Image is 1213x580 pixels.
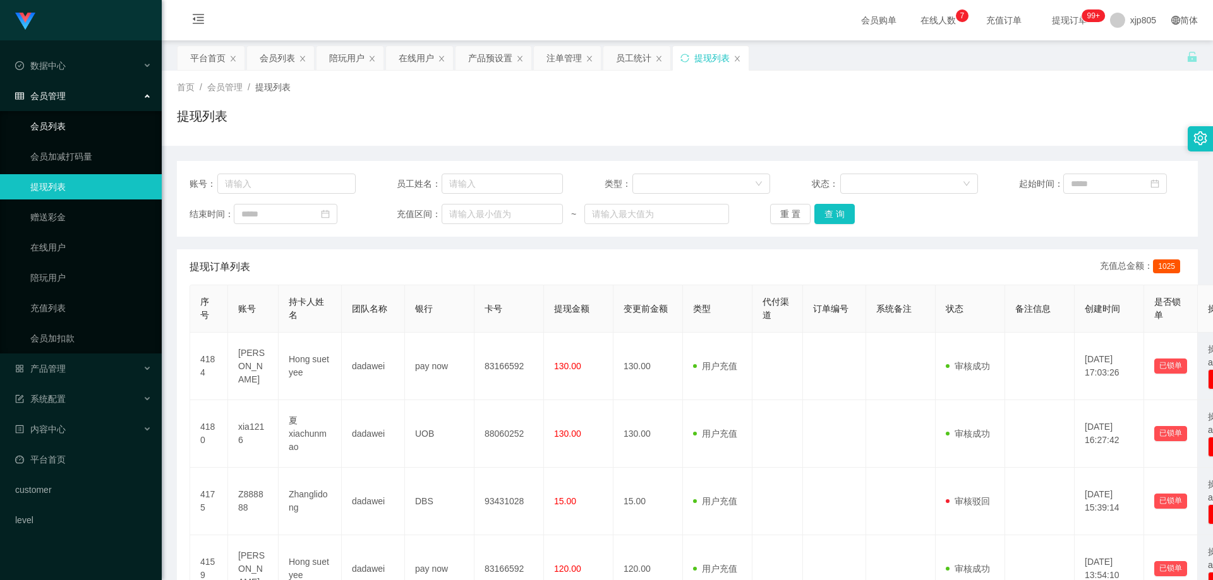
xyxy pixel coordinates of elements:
[485,304,502,314] span: 卡号
[613,333,683,400] td: 130.00
[946,361,990,371] span: 审核成功
[1153,259,1180,273] span: 1025
[946,496,990,506] span: 审核驳回
[15,424,66,434] span: 内容中心
[30,235,152,260] a: 在线用户
[956,9,969,22] sup: 7
[177,82,195,92] span: 首页
[342,400,405,468] td: dadawei
[15,61,24,70] i: 图标: check-circle-o
[1154,561,1187,576] button: 已锁单
[516,55,524,62] i: 图标: close
[812,177,840,191] span: 状态：
[1075,468,1144,535] td: [DATE] 15:39:14
[474,468,544,535] td: 93431028
[299,55,306,62] i: 图标: close
[30,204,152,230] a: 赠送彩金
[15,447,152,472] a: 图标: dashboard平台首页
[190,46,226,70] div: 平台首页
[1046,16,1094,25] span: 提现订单
[813,304,848,314] span: 订单编号
[397,177,441,191] span: 员工姓名：
[15,364,66,374] span: 产品管理
[238,304,256,314] span: 账号
[260,46,295,70] div: 会员列表
[342,333,405,400] td: dadawei
[255,82,291,92] span: 提现列表
[1015,304,1051,314] span: 备注信息
[1154,426,1187,441] button: 已锁单
[15,61,66,71] span: 数据中心
[468,46,512,70] div: 产品预设置
[438,55,445,62] i: 图标: close
[554,304,589,314] span: 提现金额
[876,304,912,314] span: 系统备注
[442,174,563,194] input: 请输入
[190,400,228,468] td: 4180
[15,92,24,100] i: 图标: table
[1100,259,1185,275] div: 充值总金额：
[554,361,581,371] span: 130.00
[15,13,35,30] img: logo.9652507e.png
[352,304,387,314] span: 团队名称
[563,208,584,221] span: ~
[605,177,633,191] span: 类型：
[693,304,711,314] span: 类型
[321,210,330,218] i: 图标: calendar
[415,304,433,314] span: 银行
[30,144,152,169] a: 会员加减打码量
[1019,177,1063,191] span: 起始时间：
[1154,297,1181,320] span: 是否锁单
[200,297,209,320] span: 序号
[554,564,581,574] span: 120.00
[368,55,376,62] i: 图标: close
[763,297,789,320] span: 代付渠道
[1075,333,1144,400] td: [DATE] 17:03:26
[1085,304,1120,314] span: 创建时间
[15,91,66,101] span: 会员管理
[613,468,683,535] td: 15.00
[190,333,228,400] td: 4184
[1075,400,1144,468] td: [DATE] 16:27:42
[228,333,279,400] td: [PERSON_NAME]
[177,1,220,41] i: 图标: menu-fold
[770,204,811,224] button: 重 置
[963,180,970,189] i: 图标: down
[693,429,737,439] span: 用户充值
[1150,179,1159,188] i: 图标: calendar
[30,326,152,351] a: 会员加扣款
[329,46,365,70] div: 陪玩用户
[190,259,250,275] span: 提现订单列表
[1082,9,1105,22] sup: 266
[733,55,741,62] i: 图标: close
[960,9,964,22] p: 7
[1171,16,1180,25] i: 图标: global
[15,394,66,404] span: 系统配置
[624,304,668,314] span: 变更前金额
[228,400,279,468] td: xia1216
[30,174,152,199] a: 提现列表
[554,496,576,506] span: 15.00
[279,468,342,535] td: Zhanglidong
[946,564,990,574] span: 审核成功
[289,297,324,320] span: 持卡人姓名
[980,16,1028,25] span: 充值订单
[228,468,279,535] td: Z888888
[1193,131,1207,145] i: 图标: setting
[914,16,962,25] span: 在线人数
[217,174,356,194] input: 请输入
[15,477,152,502] a: customer
[405,468,474,535] td: DBS
[405,333,474,400] td: pay now
[15,507,152,533] a: level
[190,208,234,221] span: 结束时间：
[190,177,217,191] span: 账号：
[693,496,737,506] span: 用户充值
[1186,51,1198,62] i: 图标: unlock
[694,46,730,70] div: 提现列表
[30,295,152,321] a: 充值列表
[474,400,544,468] td: 88060252
[616,46,651,70] div: 员工统计
[30,265,152,290] a: 陪玩用户
[680,54,689,62] i: 图标: sync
